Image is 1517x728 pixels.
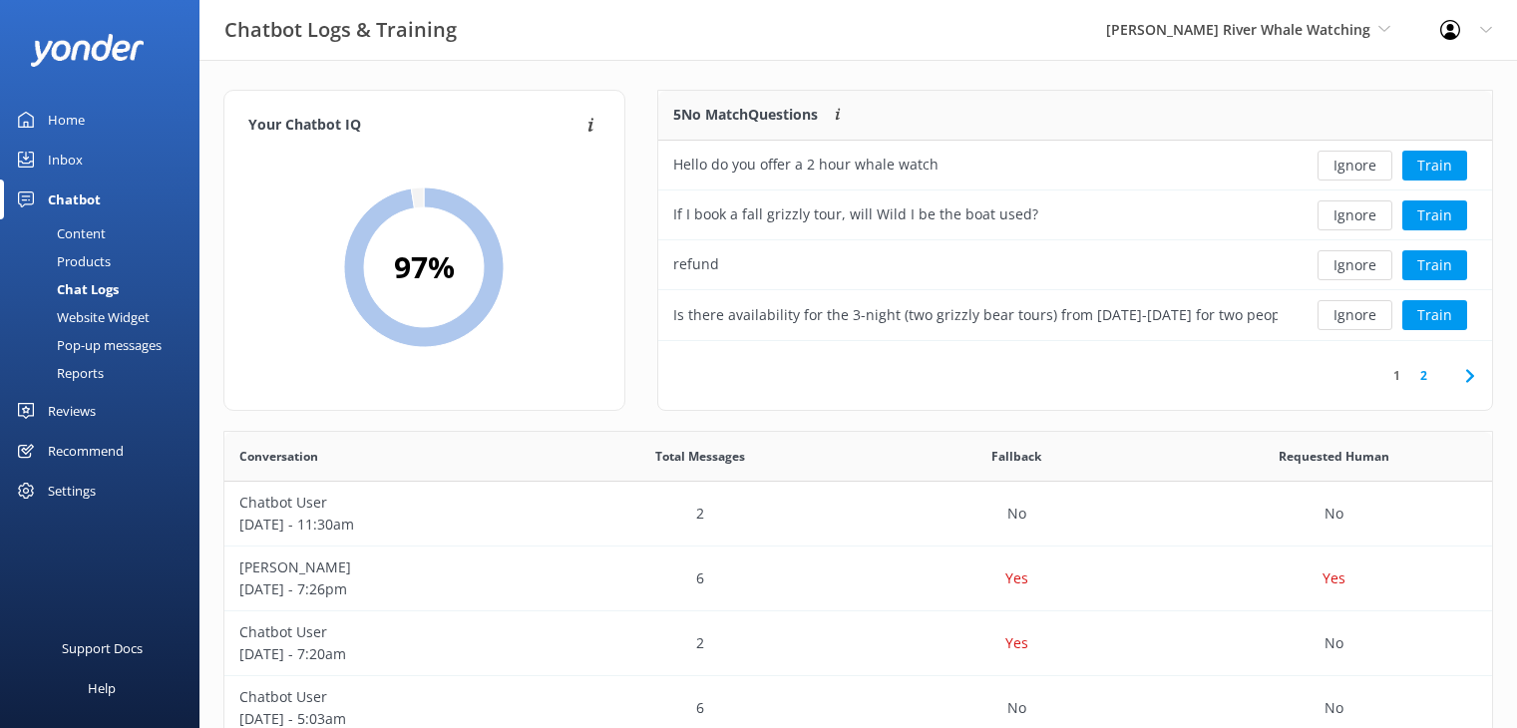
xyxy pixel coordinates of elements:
button: Train [1402,250,1467,280]
span: Conversation [239,447,318,466]
p: 2 [696,632,704,654]
img: yonder-white-logo.png [30,34,145,67]
p: No [1325,632,1343,654]
p: Yes [1005,567,1028,589]
p: Yes [1005,632,1028,654]
p: [DATE] - 7:20am [239,643,527,665]
a: Content [12,219,199,247]
p: 6 [696,567,704,589]
div: row [658,240,1492,290]
div: row [224,482,1492,546]
p: Chatbot User [239,621,527,643]
div: Chatbot [48,180,101,219]
h3: Chatbot Logs & Training [224,14,457,46]
div: Inbox [48,140,83,180]
div: Is there availability for the 3-night (two grizzly bear tours) from [DATE]-[DATE] for two people?... [673,304,1278,326]
p: No [1325,697,1343,719]
div: row [658,290,1492,340]
button: Train [1402,300,1467,330]
button: Ignore [1318,250,1392,280]
a: Products [12,247,199,275]
p: Chatbot User [239,686,527,708]
p: Yes [1323,567,1345,589]
a: 2 [1410,366,1437,385]
div: refund [673,253,719,275]
div: Pop-up messages [12,331,162,359]
div: Help [88,668,116,708]
p: 2 [696,503,704,525]
a: Chat Logs [12,275,199,303]
p: 5 No Match Questions [673,104,818,126]
p: No [1007,503,1026,525]
p: [DATE] - 7:26pm [239,578,527,600]
div: Hello do you offer a 2 hour whale watch [673,154,939,176]
a: Reports [12,359,199,387]
div: Website Widget [12,303,150,331]
div: row [658,190,1492,240]
div: Chat Logs [12,275,119,303]
p: Chatbot User [239,492,527,514]
div: Reports [12,359,104,387]
div: row [224,611,1492,676]
div: Settings [48,471,96,511]
p: [PERSON_NAME] [239,556,527,578]
button: Train [1402,151,1467,181]
p: No [1007,697,1026,719]
div: Recommend [48,431,124,471]
a: 1 [1383,366,1410,385]
span: [PERSON_NAME] River Whale Watching [1106,20,1370,39]
span: Fallback [991,447,1041,466]
p: No [1325,503,1343,525]
button: Ignore [1318,151,1392,181]
h4: Your Chatbot IQ [248,115,581,137]
div: grid [658,141,1492,340]
span: Requested Human [1279,447,1389,466]
div: row [224,546,1492,611]
div: Reviews [48,391,96,431]
div: If I book a fall grizzly tour, will Wild I be the boat used? [673,203,1038,225]
button: Ignore [1318,300,1392,330]
span: Total Messages [655,447,745,466]
button: Train [1402,200,1467,230]
p: [DATE] - 11:30am [239,514,527,536]
div: Content [12,219,106,247]
div: Support Docs [62,628,143,668]
p: 6 [696,697,704,719]
div: Products [12,247,111,275]
div: row [658,141,1492,190]
a: Pop-up messages [12,331,199,359]
button: Ignore [1318,200,1392,230]
div: Home [48,100,85,140]
a: Website Widget [12,303,199,331]
h2: 97 % [394,243,455,291]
